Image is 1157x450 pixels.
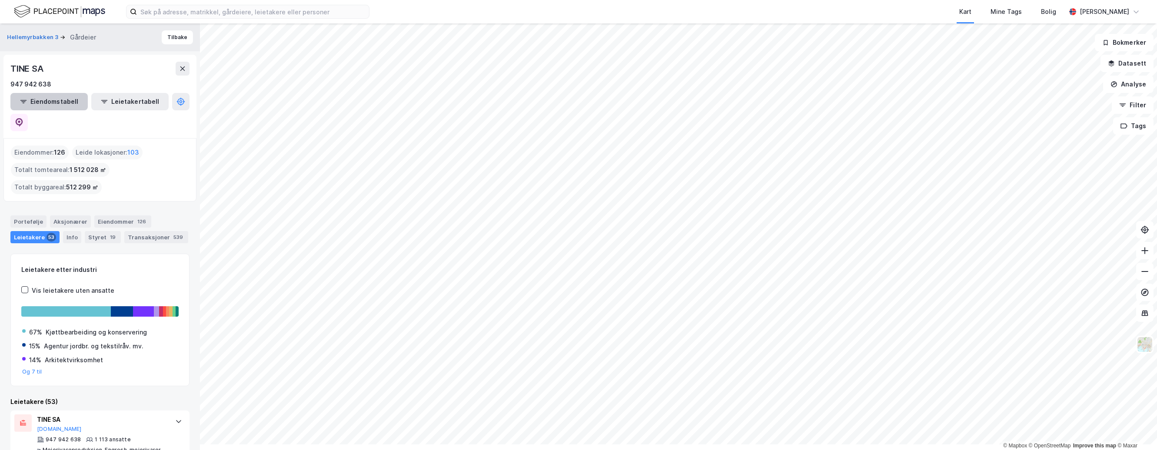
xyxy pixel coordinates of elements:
div: Agentur jordbr. og tekstilråv. mv. [44,341,143,351]
div: Styret [85,231,121,243]
div: TINE SA [10,62,45,76]
a: Improve this map [1073,443,1116,449]
div: Totalt tomteareal : [11,163,110,177]
div: Bolig [1041,7,1056,17]
div: Eiendommer : [11,146,69,159]
div: 67% [29,327,42,337]
a: Mapbox [1003,443,1027,449]
div: Info [63,231,81,243]
div: Portefølje [10,215,47,228]
button: Bokmerker [1095,34,1154,51]
div: Gårdeier [70,32,96,43]
span: 126 [54,147,65,158]
div: Transaksjoner [124,231,188,243]
div: Kjøttbearbeiding og konservering [46,327,147,337]
div: Aksjonærer [50,215,91,228]
div: Kart [959,7,971,17]
button: Filter [1112,96,1154,114]
iframe: Chat Widget [1114,408,1157,450]
div: TINE SA [37,414,166,425]
div: Eiendommer [94,215,151,228]
div: [PERSON_NAME] [1080,7,1129,17]
button: Hellemyrbakken 3 [7,33,60,42]
button: Tilbake [162,30,193,44]
img: Z [1137,336,1153,353]
button: Og 7 til [22,368,42,375]
button: Analyse [1103,76,1154,93]
div: 1 113 ansatte [95,436,131,443]
span: 512 299 ㎡ [66,182,98,192]
div: Leietakere etter industri [21,265,179,275]
span: 1 512 028 ㎡ [70,165,106,175]
div: 947 942 638 [10,79,51,89]
div: 126 [136,217,148,226]
div: Leietakere [10,231,60,243]
div: 19 [108,233,117,242]
div: 947 942 638 [46,436,81,443]
a: OpenStreetMap [1029,443,1071,449]
div: 15% [29,341,40,351]
div: 53 [47,233,56,242]
div: 539 [172,233,185,242]
div: Arkitektvirksomhet [45,355,103,365]
button: Eiendomstabell [10,93,88,110]
div: Totalt byggareal : [11,180,102,194]
img: logo.f888ab2527a4732fd821a326f86c7f29.svg [14,4,105,19]
div: 14% [29,355,41,365]
div: Leietakere (53) [10,397,190,407]
button: Datasett [1100,55,1154,72]
div: Leide lokasjoner : [72,146,143,159]
div: Vis leietakere uten ansatte [32,285,114,296]
button: Tags [1113,117,1154,135]
input: Søk på adresse, matrikkel, gårdeiere, leietakere eller personer [137,5,369,18]
button: Leietakertabell [91,93,169,110]
button: [DOMAIN_NAME] [37,426,82,433]
div: Mine Tags [991,7,1022,17]
span: 103 [127,147,139,158]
